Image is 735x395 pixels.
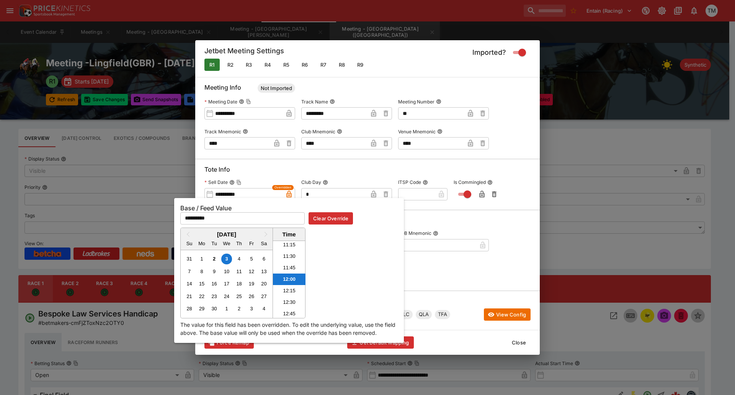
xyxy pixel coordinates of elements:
span: QLA [416,311,432,318]
div: Choose Monday, September 15th, 2025 [197,279,207,289]
div: Choose Sunday, September 28th, 2025 [184,303,194,314]
div: Saturday [259,238,269,249]
div: Choose Wednesday, October 1st, 2025 [221,303,232,314]
div: Choose Tuesday, September 23rd, 2025 [209,291,219,302]
div: Choose Wednesday, September 10th, 2025 [221,266,232,277]
button: Mapped to M51 and Not Imported [334,59,350,71]
p: ITSP Code [398,179,421,185]
div: Choose Wednesday, September 24th, 2025 [221,291,232,302]
span: PLC [397,311,413,318]
div: Choose Saturday, September 27th, 2025 [259,291,269,302]
div: Choose Friday, September 5th, 2025 [246,254,256,264]
p: Track Name [301,98,328,105]
button: Close [507,336,531,349]
h2: [DATE] [181,231,273,238]
h6: Meeting Info [204,84,531,96]
span: Not Imported [258,85,295,92]
div: Choose Friday, September 19th, 2025 [246,279,256,289]
p: Meeting Date [204,98,237,105]
div: Choose Thursday, September 11th, 2025 [234,266,244,277]
div: Tuesday [209,238,219,249]
div: Choose Sunday, September 14th, 2025 [184,279,194,289]
button: Copy To Clipboard [236,180,242,185]
p: FOB Mnemonic [398,230,431,236]
div: Wednesday [221,238,232,249]
p: Track Mnemonic [204,128,241,135]
div: Choose Date and Time [180,228,305,318]
li: 12:30 [273,297,305,308]
button: Mapped to M51 and Not Imported [260,59,276,71]
span: TFA [435,311,450,318]
div: Sunday [184,238,194,249]
div: Friday [246,238,256,249]
button: Mapped to M51 and Not Imported [241,59,256,71]
button: Clear Override [309,212,353,225]
div: Meeting Status [258,84,295,93]
div: Monday [197,238,207,249]
p: Sell Date [204,179,228,185]
button: Previous Month [181,229,194,241]
div: Choose Thursday, September 18th, 2025 [234,279,244,289]
h5: Imported? [472,48,506,57]
div: Choose Sunday, August 31st, 2025 [184,254,194,264]
div: Choose Sunday, September 21st, 2025 [184,291,194,302]
div: Choose Saturday, September 6th, 2025 [259,254,269,264]
h6: Tote Info [204,166,531,177]
li: 11:30 [273,251,305,262]
h6: Base / Feed Value [180,204,398,212]
div: Choose Thursday, October 2nd, 2025 [234,303,244,314]
div: Choose Tuesday, September 16th, 2025 [209,279,219,289]
div: Choose Monday, September 22nd, 2025 [197,291,207,302]
li: 12:00 [273,274,305,285]
div: Choose Monday, September 8th, 2025 [197,266,207,277]
div: Choose Wednesday, September 3rd, 2025 [221,254,232,264]
button: Mapped to M51 and Not Imported [297,59,312,71]
button: Mapped to M51 and Not Imported [279,59,294,71]
p: Is Commingled [454,179,486,185]
div: Choose Tuesday, September 9th, 2025 [209,266,219,277]
ul: Time [273,241,305,318]
h5: Jetbet Meeting Settings [204,46,284,59]
div: Choose Saturday, October 4th, 2025 [259,303,269,314]
div: Place [397,310,413,319]
div: Trifecta [435,310,450,319]
div: Quinella [416,310,432,319]
p: The value for this field has been overridden. To edit the underlying value, use the field above. ... [180,321,398,337]
div: Time [275,231,303,238]
p: Club Day [301,179,321,185]
button: Mapped to M51 and Not Imported [316,59,331,71]
div: Choose Tuesday, September 2nd, 2025 [209,254,219,264]
span: Overridden [274,185,291,190]
div: Choose Friday, September 12th, 2025 [246,266,256,277]
div: Choose Saturday, September 20th, 2025 [259,279,269,289]
div: Choose Friday, September 26th, 2025 [246,291,256,302]
button: Mapped to M51 and Not Imported [223,59,238,71]
div: Choose Thursday, September 4th, 2025 [234,254,244,264]
div: Choose Monday, September 29th, 2025 [197,303,207,314]
div: Choose Wednesday, September 17th, 2025 [221,279,232,289]
div: Choose Monday, September 1st, 2025 [197,254,207,264]
button: Copy To Clipboard [246,99,251,104]
li: 11:45 [273,262,305,274]
div: Month September, 2025 [183,253,270,315]
div: Choose Saturday, September 13th, 2025 [259,266,269,277]
div: Choose Tuesday, September 30th, 2025 [209,303,219,314]
button: Mapped to M51 and Imported [204,59,220,71]
button: Mapped to M51 and Not Imported [353,59,368,71]
p: Venue Mnemonic [398,128,436,135]
li: 12:15 [273,285,305,297]
button: View Config [484,308,531,321]
div: Choose Sunday, September 7th, 2025 [184,266,194,277]
button: Next Month [260,229,273,241]
li: 11:15 [273,239,305,251]
p: Club Mnemonic [301,128,335,135]
div: Choose Thursday, September 25th, 2025 [234,291,244,302]
li: 12:45 [273,308,305,320]
div: Thursday [234,238,244,249]
div: Choose Friday, October 3rd, 2025 [246,303,256,314]
p: Meeting Number [398,98,434,105]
